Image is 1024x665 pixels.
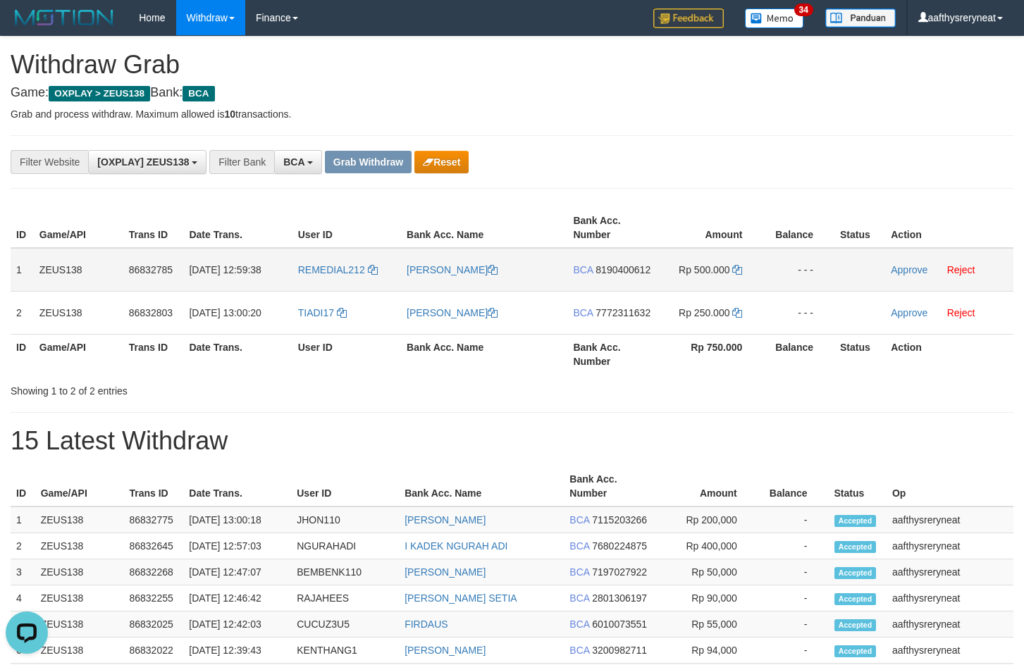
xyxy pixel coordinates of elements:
button: Reset [414,151,469,173]
td: 86832645 [123,533,183,559]
img: panduan.png [825,8,896,27]
td: - [758,611,829,638]
a: REMEDIAL212 [298,264,378,275]
span: Copy 7772311632 to clipboard [596,307,650,318]
th: Amount [657,208,763,248]
a: [PERSON_NAME] [405,566,486,578]
span: Accepted [834,619,877,631]
td: 86832268 [123,559,183,585]
th: Bank Acc. Number [567,208,657,248]
span: Copy 2801306197 to clipboard [592,592,647,604]
td: CUCUZ3U5 [291,611,399,638]
th: Bank Acc. Number [567,334,657,374]
td: KENTHANG1 [291,638,399,664]
span: Copy 6010073551 to clipboard [592,619,647,630]
td: - [758,533,829,559]
p: Grab and process withdraw. Maximum allowed is transactions. [11,107,1013,121]
td: aafthysreryneat [887,585,1013,611]
td: aafthysreryneat [887,638,1013,664]
div: Filter Bank [209,150,274,174]
td: RAJAHEES [291,585,399,611]
span: 86832785 [129,264,173,275]
a: Reject [947,307,975,318]
span: Accepted [834,515,877,527]
td: aafthysreryneat [887,533,1013,559]
span: BCA [283,156,304,168]
th: Balance [763,334,834,374]
a: [PERSON_NAME] [405,645,486,656]
th: User ID [292,334,401,374]
th: Game/API [35,466,124,506]
a: Copy 250000 to clipboard [732,307,742,318]
div: Filter Website [11,150,88,174]
th: Date Trans. [183,466,291,506]
td: Rp 90,000 [653,585,758,611]
th: ID [11,466,35,506]
td: Rp 94,000 [653,638,758,664]
span: Accepted [834,593,877,605]
span: BCA [573,264,593,275]
td: Rp 400,000 [653,533,758,559]
th: ID [11,208,34,248]
span: BCA [573,307,593,318]
a: TIADI17 [298,307,347,318]
span: Rp 500.000 [679,264,729,275]
a: I KADEK NGURAH ADI [405,540,507,552]
th: Balance [758,466,829,506]
button: Open LiveChat chat widget [6,6,48,48]
span: REMEDIAL212 [298,264,365,275]
td: - [758,559,829,585]
td: [DATE] 13:00:18 [183,506,291,533]
span: [DATE] 12:59:38 [189,264,261,275]
img: Button%20Memo.svg [745,8,804,28]
button: [OXPLAY] ZEUS138 [88,150,206,174]
a: [PERSON_NAME] SETIA [405,592,517,604]
button: Grab Withdraw [325,151,412,173]
th: Trans ID [123,208,184,248]
img: Feedback.jpg [653,8,724,28]
span: BCA [569,619,589,630]
a: [PERSON_NAME] [407,264,498,275]
th: Status [834,334,885,374]
td: 86832775 [123,506,183,533]
td: 1 [11,248,34,292]
td: ZEUS138 [35,611,124,638]
th: Trans ID [123,334,184,374]
th: Action [885,208,1013,248]
td: ZEUS138 [34,248,123,292]
td: ZEUS138 [35,559,124,585]
td: [DATE] 12:46:42 [183,585,291,611]
th: Bank Acc. Name [399,466,564,506]
td: [DATE] 12:39:43 [183,638,291,664]
div: Showing 1 to 2 of 2 entries [11,378,416,398]
td: - [758,585,829,611]
th: Bank Acc. Number [564,466,653,506]
a: FIRDAUS [405,619,448,630]
td: 3 [11,559,35,585]
span: [OXPLAY] ZEUS138 [97,156,189,168]
th: Amount [653,466,758,506]
td: NGURAHADI [291,533,399,559]
th: Date Trans. [183,208,292,248]
td: [DATE] 12:42:03 [183,611,291,638]
span: BCA [569,514,589,526]
a: Reject [947,264,975,275]
span: BCA [569,540,589,552]
span: BCA [569,645,589,656]
td: 86832022 [123,638,183,664]
span: BCA [183,86,214,101]
span: BCA [569,566,589,578]
td: Rp 55,000 [653,611,758,638]
a: [PERSON_NAME] [407,307,498,318]
span: BCA [569,592,589,604]
td: JHON110 [291,506,399,533]
th: Date Trans. [183,334,292,374]
td: Rp 50,000 [653,559,758,585]
th: ID [11,334,34,374]
span: TIADI17 [298,307,334,318]
td: aafthysreryneat [887,611,1013,638]
th: Rp 750.000 [657,334,763,374]
th: Game/API [34,334,123,374]
td: 86832025 [123,611,183,638]
td: 4 [11,585,35,611]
